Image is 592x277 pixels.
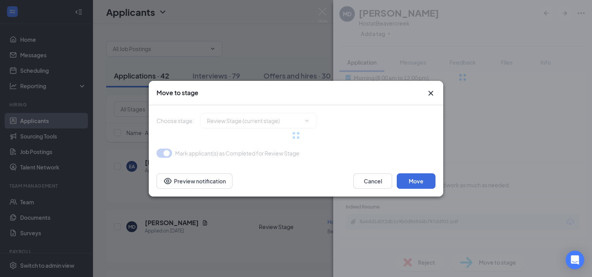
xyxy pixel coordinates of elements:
[353,173,392,189] button: Cancel
[163,176,172,186] svg: Eye
[426,89,435,98] button: Close
[426,89,435,98] svg: Cross
[397,173,435,189] button: Move
[566,251,584,269] div: Open Intercom Messenger
[157,173,232,189] button: Preview notificationEye
[157,89,198,97] h3: Move to stage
